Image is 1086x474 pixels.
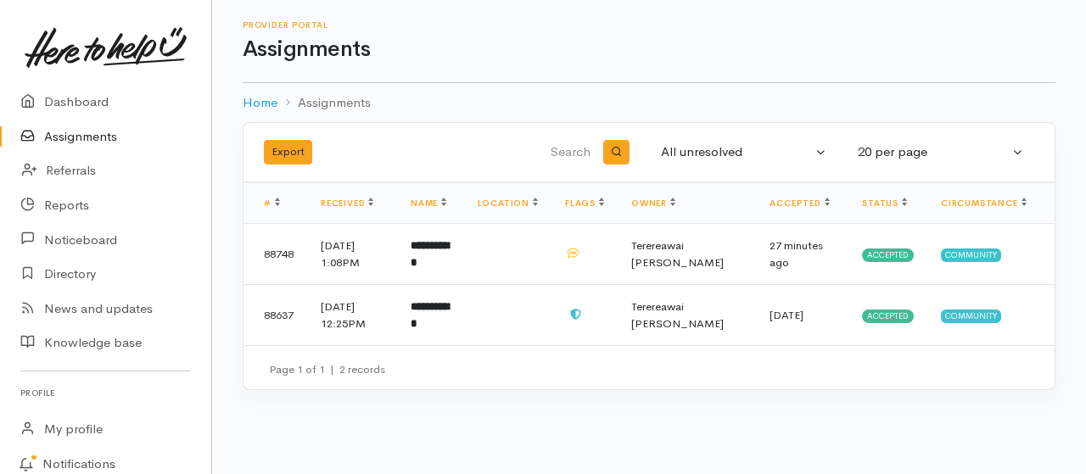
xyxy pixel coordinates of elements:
span: | [330,362,334,376]
button: All unresolved [651,136,837,169]
td: 88637 [244,285,307,346]
a: Home [243,93,277,113]
span: Community [941,309,1001,323]
a: Owner [631,198,675,209]
button: Export [264,140,312,165]
td: [DATE] 12:25PM [307,285,397,346]
li: Assignments [277,93,371,113]
a: Status [862,198,907,209]
a: Circumstance [941,198,1027,209]
a: Flags [565,198,604,209]
nav: breadcrumb [243,83,1055,123]
span: Accepted [862,309,914,323]
h6: Profile [20,382,191,404]
span: Terereawai [PERSON_NAME] [631,238,724,270]
h6: Provider Portal [243,20,1055,30]
a: Accepted [770,198,829,209]
button: 20 per page [848,136,1034,169]
span: Community [941,248,1001,262]
time: [DATE] [770,308,803,322]
small: Page 1 of 1 2 records [269,362,385,376]
input: Search [457,132,594,173]
a: Received [321,198,373,209]
td: 88748 [244,224,307,285]
time: 27 minutes ago [770,238,823,270]
a: # [264,198,280,209]
td: [DATE] 1:08PM [307,224,397,285]
div: 20 per page [858,142,1009,162]
a: Name [411,198,446,209]
div: All unresolved [661,142,812,162]
span: Terereawai [PERSON_NAME] [631,299,724,331]
h1: Assignments [243,37,1055,62]
span: Accepted [862,248,914,262]
a: Location [478,198,538,209]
